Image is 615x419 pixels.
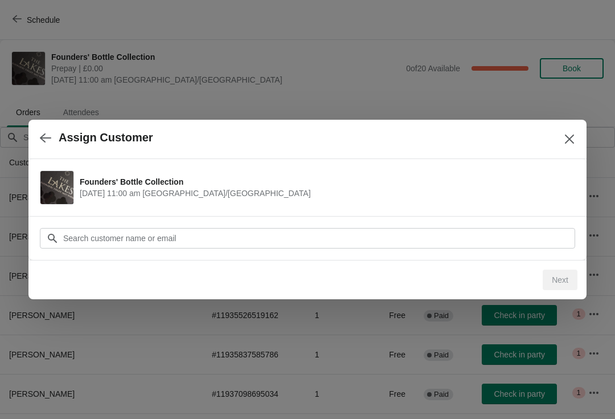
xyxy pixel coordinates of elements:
span: Founders' Bottle Collection [80,176,569,188]
span: [DATE] 11:00 am [GEOGRAPHIC_DATA]/[GEOGRAPHIC_DATA] [80,188,569,199]
img: Founders' Bottle Collection | | October 25 | 11:00 am Europe/London [40,171,73,204]
input: Search customer name or email [63,228,575,249]
button: Close [559,129,580,149]
h2: Assign Customer [59,131,153,144]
